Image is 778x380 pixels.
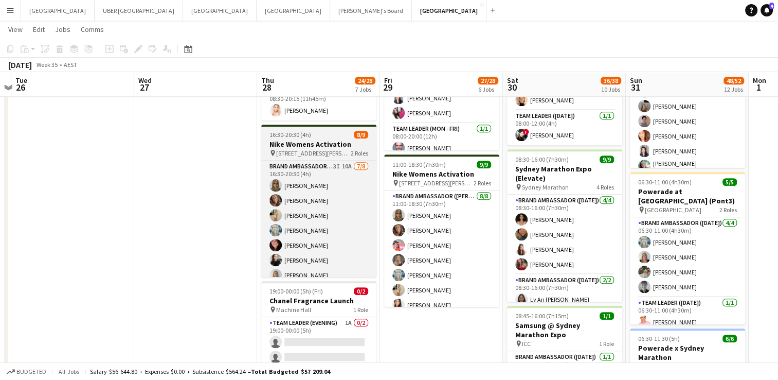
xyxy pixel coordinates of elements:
span: Fri [384,76,392,85]
app-card-role: Brand Ambassador ([DATE])4/406:30-11:00 (4h30m)[PERSON_NAME][PERSON_NAME][PERSON_NAME][PERSON_NAME] [630,217,745,297]
app-card-role: Brand Ambassador ([DATE])2/208:30-16:00 (7h30m)Ly An [PERSON_NAME] [507,274,622,324]
div: [DATE] [8,60,32,70]
button: [GEOGRAPHIC_DATA] [183,1,257,21]
app-card-role: Brand Ambassador ([PERSON_NAME])8/811:00-18:30 (7h30m)[PERSON_NAME][PERSON_NAME][PERSON_NAME][PER... [384,191,499,330]
a: Jobs [51,23,75,36]
span: Budgeted [16,368,46,375]
a: Comms [77,23,108,36]
span: 1 Role [353,306,368,314]
span: 8/9 [354,131,368,139]
app-job-card: 06:30-11:00 (4h30m)5/5Powerade at [GEOGRAPHIC_DATA] (Pont3) [GEOGRAPHIC_DATA]2 RolesBrand Ambassa... [630,172,745,324]
app-card-role: Team Leader ([DATE])1/108:00-12:00 (4h)![PERSON_NAME] [507,110,622,145]
span: 36/38 [601,77,621,84]
app-job-card: 19:00-00:00 (5h) (Fri)0/2Chanel Fragrance Launch Machine Hall1 RoleTeam Leader (Evening)1A0/219:0... [261,281,376,367]
span: ! [523,129,529,135]
span: 08:45-16:00 (7h15m) [515,312,569,320]
span: 4 Roles [596,183,614,191]
span: [GEOGRAPHIC_DATA] [645,206,701,214]
span: 16:30-20:30 (4h) [269,131,311,139]
span: Machine Hall [276,306,311,314]
app-card-role: Team Leader (Evening)1A0/219:00-00:00 (5h) [261,317,376,367]
span: [STREET_ADDRESS][PERSON_NAME] [276,149,351,157]
span: 11:00-18:30 (7h30m) [392,161,446,168]
span: 26 [14,81,27,93]
a: 4 [761,4,773,16]
a: View [4,23,27,36]
span: Sat [507,76,518,85]
h3: Chanel Fragrance Launch [261,296,376,305]
app-card-role: Brand Ambassador ([DATE])4/408:30-16:00 (7h30m)[PERSON_NAME][PERSON_NAME][PERSON_NAME][PERSON_NAME] [507,195,622,274]
span: ICC [522,340,531,348]
span: 19:00-00:00 (5h) (Fri) [269,287,323,295]
h3: Nike Womens Activation [261,140,376,149]
button: [GEOGRAPHIC_DATA] [21,1,95,21]
span: 5/5 [722,178,737,186]
span: 4 [769,3,774,9]
h3: Powerade x Sydney Marathon [630,343,745,362]
span: 48/52 [723,77,744,84]
span: Week 35 [34,61,60,68]
span: Total Budgeted $57 209.04 [251,368,330,375]
span: Sun [630,76,642,85]
button: Budgeted [5,366,48,377]
span: 1/1 [600,312,614,320]
app-job-card: 11:00-18:30 (7h30m)9/9Nike Womens Activation [STREET_ADDRESS][PERSON_NAME]2 RolesBrand Ambassador... [384,154,499,307]
div: Salary $56 644.80 + Expenses $0.00 + Subsistence $564.24 = [90,368,330,375]
span: 9/9 [600,156,614,163]
span: 2 Roles [351,149,368,157]
app-card-role: Brand Ambassador ([PERSON_NAME])1/108:30-20:15 (11h45m)[PERSON_NAME] [261,85,376,120]
h3: Powerade at [GEOGRAPHIC_DATA] (Pont3) [630,187,745,205]
span: 2 Roles [719,206,737,214]
span: Sydney Marathon [522,183,569,191]
div: 10 Jobs [601,85,621,93]
span: 30 [505,81,518,93]
span: 1 Role [599,340,614,348]
span: Tue [15,76,27,85]
div: 12 Jobs [724,85,744,93]
app-job-card: 16:30-20:30 (4h)8/9Nike Womens Activation [STREET_ADDRESS][PERSON_NAME]2 RolesBrand Ambassador ([... [261,125,376,277]
span: 2 Roles [474,179,491,187]
app-card-role: Brand Ambassador ([PERSON_NAME])3I10A7/816:30-20:30 (4h)[PERSON_NAME][PERSON_NAME][PERSON_NAME][P... [261,161,376,300]
app-card-role: Brand Ambassador ([DATE])9/906:30-14:00 (7h30m)[PERSON_NAME][PERSON_NAME][PERSON_NAME][PERSON_NAM... [630,51,745,209]
a: Edit [29,23,49,36]
h3: Samsung @ Sydney Marathon Expo [507,321,622,339]
span: [STREET_ADDRESS][PERSON_NAME] [399,179,474,187]
span: Comms [81,25,104,34]
button: [PERSON_NAME]'s Board [330,1,412,21]
span: 08:30-16:00 (7h30m) [515,156,569,163]
span: 06:30-11:00 (4h30m) [638,178,692,186]
span: 28 [260,81,274,93]
span: 1 [751,81,766,93]
span: Wed [138,76,152,85]
span: 27/28 [478,77,498,84]
span: View [8,25,23,34]
span: 24/28 [355,77,375,84]
h3: Nike Womens Activation [384,169,499,179]
span: 06:30-11:30 (5h) [638,335,680,342]
span: 29 [383,81,392,93]
span: Edit [33,25,45,34]
span: 0/2 [354,287,368,295]
button: [GEOGRAPHIC_DATA] [412,1,486,21]
span: 31 [628,81,642,93]
app-card-role: Team Leader (Mon - Fri)1/108:00-20:00 (12h)[PERSON_NAME] [384,123,499,158]
span: Mon [753,76,766,85]
app-job-card: 08:30-16:00 (7h30m)9/9Sydney Marathon Expo (Elevate) Sydney Marathon4 RolesBrand Ambassador ([DAT... [507,149,622,302]
span: 27 [137,81,152,93]
span: Jobs [55,25,70,34]
div: 6 Jobs [478,85,498,93]
div: 7 Jobs [355,85,375,93]
div: AEST [64,61,77,68]
span: All jobs [57,368,81,375]
span: 6/6 [722,335,737,342]
span: 9/9 [477,161,491,168]
h3: Sydney Marathon Expo (Elevate) [507,164,622,183]
span: Thu [261,76,274,85]
button: [GEOGRAPHIC_DATA] [257,1,330,21]
button: UBER [GEOGRAPHIC_DATA] [95,1,183,21]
